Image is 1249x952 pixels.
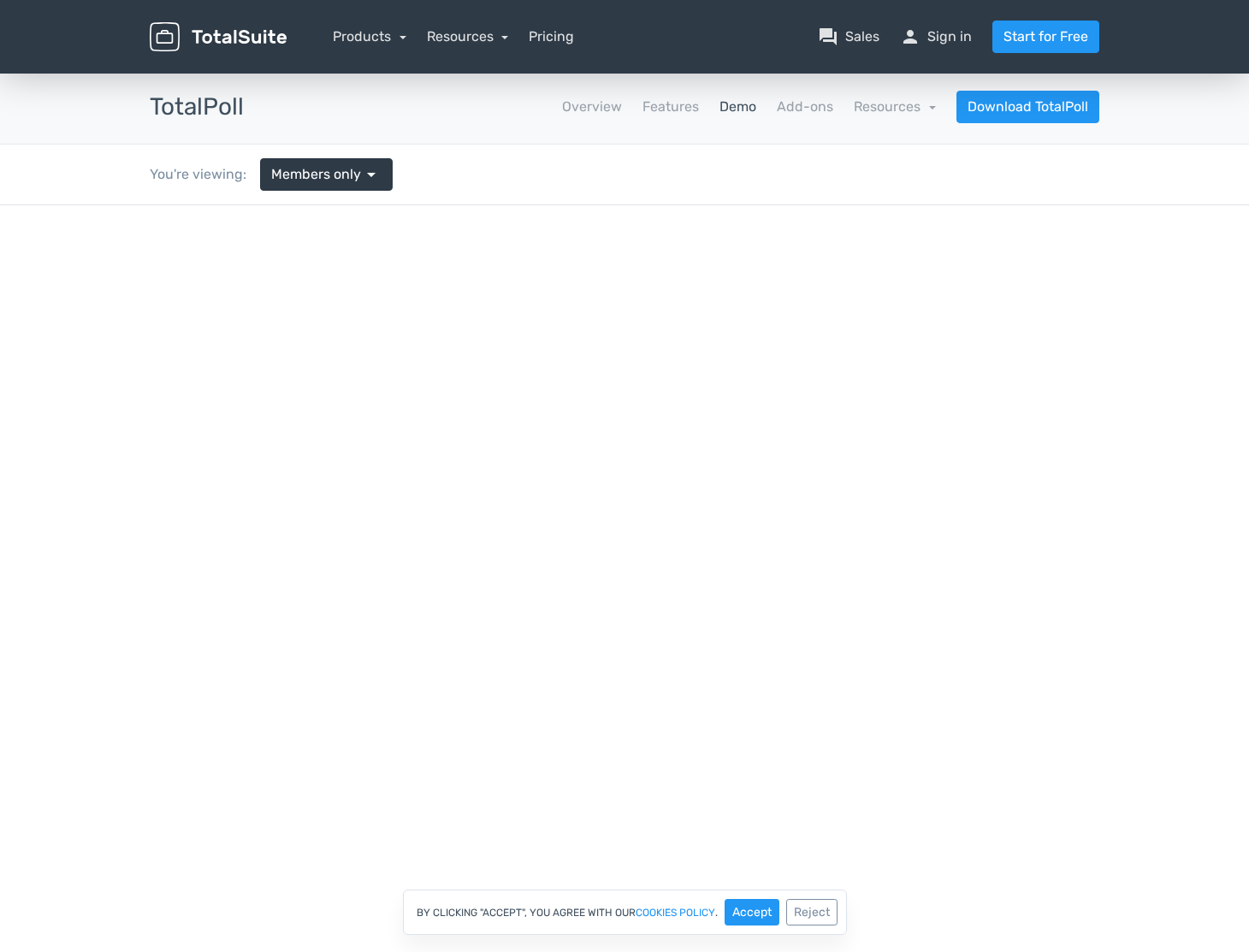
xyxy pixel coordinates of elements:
div: You're viewing: [150,164,260,185]
button: Accept [725,899,779,925]
a: Members only arrow_drop_down [260,158,393,191]
span: Members only [271,164,361,185]
a: Resources [854,98,936,115]
a: Products [333,28,406,44]
div: By clicking "Accept", you agree with our . [403,890,847,935]
a: Demo [719,97,756,117]
a: Add-ons [777,97,833,117]
span: arrow_drop_down [361,164,382,185]
h3: TotalPoll [150,94,244,121]
button: Reject [786,899,838,925]
a: Download TotalPoll [956,91,1099,123]
a: Pricing [529,27,574,47]
a: Features [642,97,699,117]
span: person [900,27,920,47]
img: TotalSuite for WordPress [150,22,287,52]
a: cookies policy [636,908,715,918]
a: Overview [562,97,622,117]
a: Start for Free [992,21,1099,53]
a: question_answerSales [818,27,879,47]
a: personSign in [900,27,972,47]
span: question_answer [818,27,838,47]
a: Resources [427,28,509,44]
